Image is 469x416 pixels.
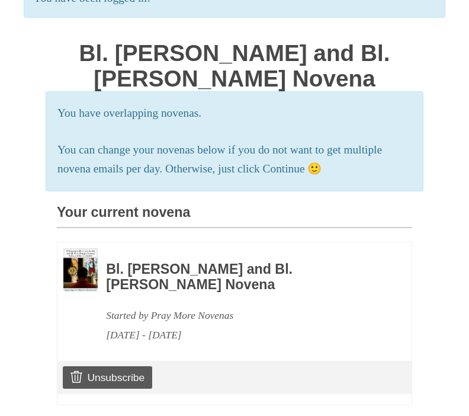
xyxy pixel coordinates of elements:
[106,263,380,293] h3: Bl. [PERSON_NAME] and Bl. [PERSON_NAME] Novena
[63,367,152,389] a: Unsubscribe
[106,326,380,345] div: [DATE] - [DATE]
[57,104,412,124] p: You have overlapping novenas.
[57,141,412,180] p: You can change your novenas below if you do not want to get multiple novena emails per day. Other...
[57,41,412,92] h1: Bl. [PERSON_NAME] and Bl. [PERSON_NAME] Novena
[106,306,380,326] div: Started by Pray More Novenas
[57,206,412,229] h3: Your current novena
[63,249,98,292] img: Novena image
